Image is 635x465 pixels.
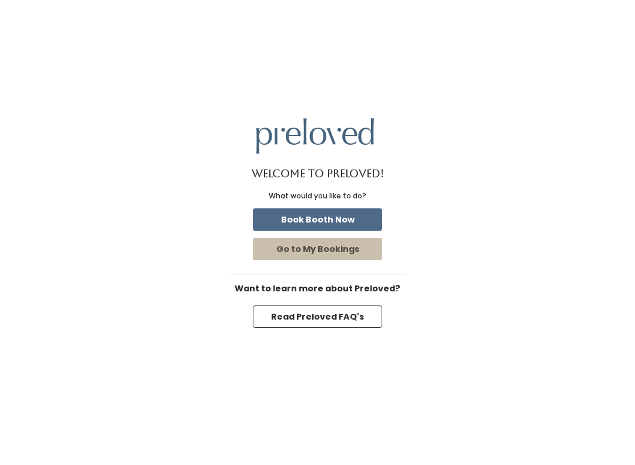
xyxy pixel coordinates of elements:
button: Go to My Bookings [253,238,382,260]
button: Book Booth Now [253,208,382,231]
img: preloved logo [256,118,374,153]
div: What would you like to do? [269,191,366,201]
h6: Want to learn more about Preloved? [229,284,406,294]
a: Go to My Bookings [250,235,385,263]
h1: Welcome to Preloved! [252,168,384,180]
button: Read Preloved FAQ's [253,305,382,328]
